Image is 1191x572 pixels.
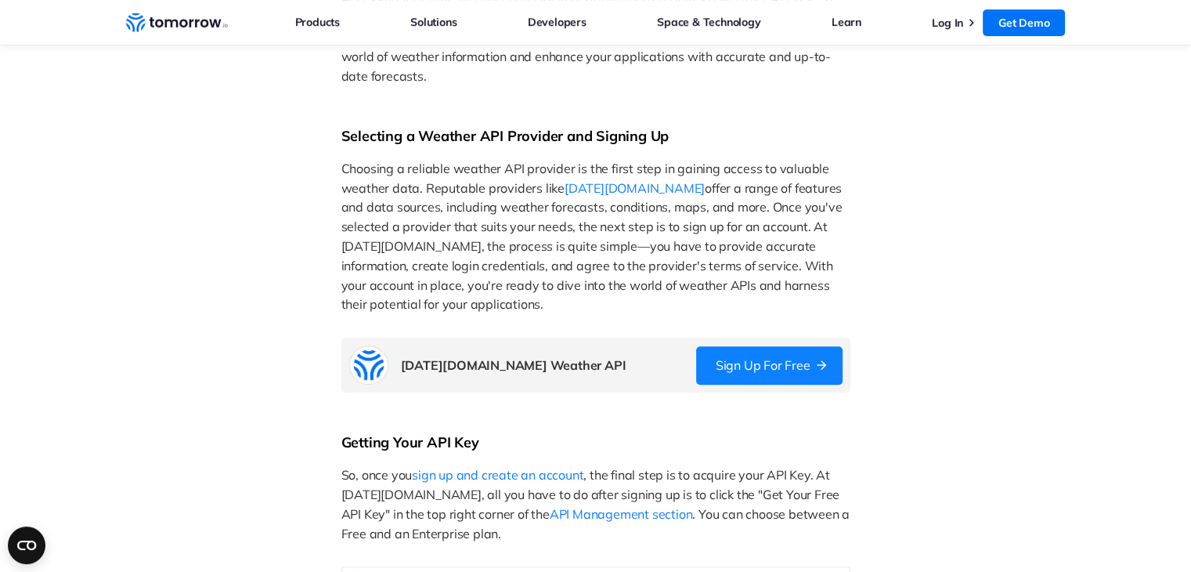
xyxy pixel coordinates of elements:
a: Space & Technology [657,12,760,32]
a: Log In [932,16,963,30]
a: Learn [832,12,861,32]
a: Home link [126,11,228,34]
a: Products [295,12,340,32]
a: Get Demo [983,9,1065,36]
a: Solutions [410,12,457,32]
img: Tomorrow.io logo [349,346,388,385]
span: offer a range of features and data sources, including weather forecasts, conditions, maps, and mo... [341,180,846,313]
h3: [DATE][DOMAIN_NAME] Weather API [401,357,695,374]
button: Open CMP widget [8,527,45,564]
span: Selecting a Weather API Provider and Signing Up [341,127,669,145]
a: Developers [528,12,586,32]
span: Choosing a reliable weather API provider is the first step in gaining access to valuable weather ... [341,161,832,196]
span: . You can choose between a Free and an Enterprise plan. [341,506,853,541]
a: Sign Up for Free [696,346,843,385]
a: sign up and create an account [412,467,583,483]
span: , the final step is to acquire your API Key. At [DATE][DOMAIN_NAME], all you have to do after sig... [341,467,843,522]
span: So, once you [341,467,413,483]
a: API Management section [550,506,693,522]
span: Getting Your API Key [341,433,479,451]
a: [DATE][DOMAIN_NAME] [565,180,705,196]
